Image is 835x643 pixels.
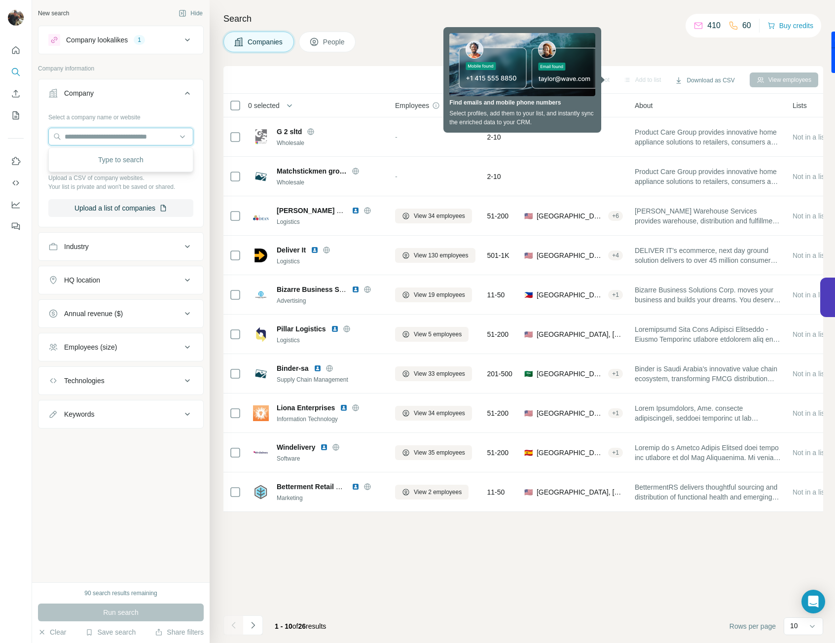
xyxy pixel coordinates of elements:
[277,257,383,266] div: Logistics
[48,174,193,182] p: Upload a CSV of company websites.
[248,37,284,47] span: Companies
[487,211,509,221] span: 51-200
[172,6,210,21] button: Hide
[253,484,269,500] img: Logo of Betterment Retail Solutions
[395,406,472,421] button: View 34 employees
[487,172,501,181] span: 2-10
[414,212,465,220] span: View 34 employees
[277,336,383,345] div: Logistics
[524,487,533,497] span: 🇺🇸
[8,107,24,124] button: My lists
[767,19,813,33] button: Buy credits
[8,10,24,26] img: Avatar
[395,133,398,141] span: -
[487,369,512,379] span: 201-500
[84,589,157,598] div: 90 search results remaining
[352,286,360,293] img: LinkedIn logo
[66,35,128,45] div: Company lookalikes
[48,199,193,217] button: Upload a list of companies
[524,329,533,339] span: 🇺🇸
[277,296,383,305] div: Advertising
[668,73,741,88] button: Download as CSV
[38,81,203,109] button: Company
[635,167,781,186] span: Product Care Group provides innovative home appliance solutions to retailers, consumers and busin...
[537,250,604,260] span: [GEOGRAPHIC_DATA], [US_STATE]
[277,217,383,226] div: Logistics
[277,245,306,255] span: Deliver It
[331,325,339,333] img: LinkedIn logo
[395,248,475,263] button: View 130 employees
[8,196,24,214] button: Dashboard
[38,627,66,637] button: Clear
[537,369,604,379] span: [GEOGRAPHIC_DATA]
[635,324,781,344] span: Loremipsumd Sita Cons Adipisci Elitseddo - Eiusmo Temporinc utlabore etdolorem aliq enim adminimv...
[801,590,825,613] div: Open Intercom Messenger
[48,109,193,122] div: Select a company name or website
[253,208,269,224] img: Logo of Dean Warehouse Services
[793,173,827,180] span: Not in a list
[253,326,269,342] img: Logo of Pillar Logistics
[524,369,533,379] span: 🇸🇦
[524,211,533,221] span: 🇺🇸
[38,235,203,258] button: Industry
[793,449,827,457] span: Not in a list
[277,166,347,176] span: Matchstickmen group
[64,342,117,352] div: Employees (size)
[395,366,472,381] button: View 33 employees
[38,28,203,52] button: Company lookalikes1
[253,366,269,382] img: Logo of Binder-sa
[223,12,823,26] h4: Search
[277,375,383,384] div: Supply Chain Management
[487,448,509,458] span: 51-200
[311,246,319,254] img: LinkedIn logo
[134,36,145,44] div: 1
[395,287,472,302] button: View 19 employees
[38,335,203,359] button: Employees (size)
[635,443,781,463] span: Loremip do s Ametco Adipis Elitsed doei tempo inc utlabore et dol Mag Aliquaenima. Mi venia qui n...
[292,622,298,630] span: of
[635,403,781,423] span: Lorem Ipsumdolors, Ame. consecte adipiscingeli, seddoei temporinc ut lab etdoloremag aliquaenim (...
[277,207,404,214] span: [PERSON_NAME] Warehouse Services
[8,174,24,192] button: Use Surfe API
[414,488,462,497] span: View 2 employees
[487,290,505,300] span: 11-50
[48,182,193,191] p: Your list is private and won't be saved or shared.
[524,290,533,300] span: 🇵🇭
[352,207,360,214] img: LinkedIn logo
[277,403,335,413] span: Liona Enterprises
[608,290,623,299] div: + 1
[790,621,798,631] p: 10
[635,482,781,502] span: BettermentRS delivers thoughtful sourcing and distribution of functional health and emerging bran...
[38,369,203,393] button: Technologies
[793,370,827,378] span: Not in a list
[253,248,269,263] img: Logo of Deliver It
[253,445,269,461] img: Logo of Windelivery
[38,268,203,292] button: HQ location
[729,621,776,631] span: Rows per page
[707,20,721,32] p: 410
[340,404,348,412] img: LinkedIn logo
[395,209,472,223] button: View 34 employees
[635,206,781,226] span: [PERSON_NAME] Warehouse Services provides warehouse, distribution and fulfillment services with f...
[64,409,94,419] div: Keywords
[635,101,653,110] span: About
[537,211,604,221] span: [GEOGRAPHIC_DATA], [US_STATE]
[277,178,383,187] div: Wholesale
[253,129,269,145] img: Logo of G 2 sltd
[537,290,604,300] span: [GEOGRAPHIC_DATA], [GEOGRAPHIC_DATA]
[524,408,533,418] span: 🇺🇸
[277,483,367,491] span: Betterment Retail Solutions
[8,63,24,81] button: Search
[277,442,315,452] span: Windelivery
[277,494,383,502] div: Marketing
[793,251,827,259] span: Not in a list
[608,409,623,418] div: + 1
[742,20,751,32] p: 60
[635,127,781,147] span: Product Care Group provides innovative home appliance solutions to retailers, consumers and busin...
[64,376,105,386] div: Technologies
[608,212,623,220] div: + 6
[352,483,360,491] img: LinkedIn logo
[64,88,94,98] div: Company
[487,408,509,418] span: 51-200
[487,487,505,497] span: 11-50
